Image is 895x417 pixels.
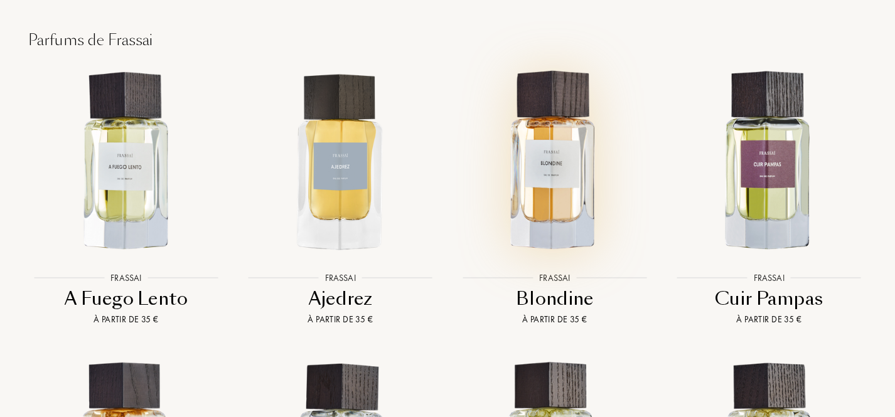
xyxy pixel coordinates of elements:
a: Ajedrez FrassaiFrassaiAjedrezÀ partir de 35 € [233,51,448,342]
img: A Fuego Lento Frassai [29,65,222,258]
a: A Fuego Lento FrassaiFrassaiA Fuego LentoÀ partir de 35 € [19,51,233,342]
div: Frassai [748,272,791,285]
div: Frassai [319,272,362,285]
div: Frassai [104,272,147,285]
div: À partir de 35 € [453,313,657,326]
div: À partir de 35 € [238,313,443,326]
div: Parfums de Frassai [19,29,876,51]
div: Blondine [453,287,657,311]
img: Blondine Frassai [458,65,651,258]
div: Frassai [533,272,576,285]
a: Cuir Pampas FrassaiFrassaiCuir PampasÀ partir de 35 € [662,51,877,342]
div: À partir de 35 € [667,313,872,326]
div: Cuir Pampas [667,287,872,311]
div: À partir de 35 € [24,313,228,326]
div: Ajedrez [238,287,443,311]
a: Blondine FrassaiFrassaiBlondineÀ partir de 35 € [447,51,662,342]
div: A Fuego Lento [24,287,228,311]
img: Cuir Pampas Frassai [673,65,866,258]
img: Ajedrez Frassai [244,65,437,258]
